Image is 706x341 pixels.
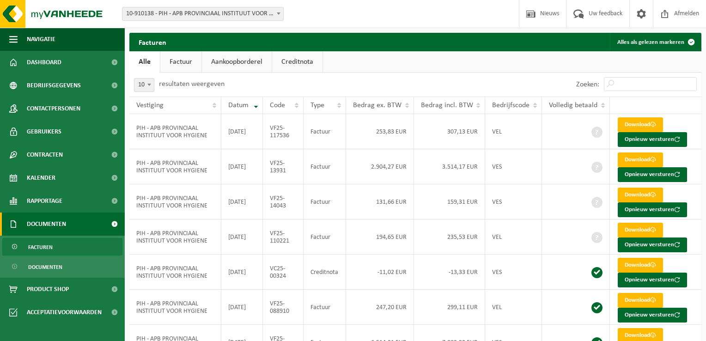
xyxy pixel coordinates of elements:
span: Bedrijfsgegevens [27,74,81,97]
span: 10 [134,78,154,92]
td: 131,66 EUR [346,184,414,219]
td: VEL [485,114,542,149]
td: VEL [485,219,542,255]
td: 194,65 EUR [346,219,414,255]
td: PIH - APB PROVINCIAAL INSTITUUT VOOR HYGIENE [129,255,221,290]
span: 10-910138 - PIH - APB PROVINCIAAL INSTITUUT VOOR HYGIENE - ANTWERPEN [122,7,284,21]
td: VES [485,149,542,184]
a: Download [618,293,663,308]
span: Volledig betaald [549,102,597,109]
a: Facturen [2,238,122,256]
td: VES [485,184,542,219]
td: Factuur [304,219,346,255]
td: 247,20 EUR [346,290,414,325]
td: VF25-110221 [263,219,304,255]
button: Opnieuw versturen [618,308,687,323]
label: resultaten weergeven [159,80,225,88]
td: Factuur [304,114,346,149]
td: 253,83 EUR [346,114,414,149]
td: [DATE] [221,114,263,149]
td: 299,11 EUR [414,290,486,325]
span: Type [310,102,324,109]
button: Opnieuw versturen [618,202,687,217]
span: Kalender [27,166,55,189]
td: VEL [485,290,542,325]
span: Datum [228,102,249,109]
td: -11,02 EUR [346,255,414,290]
td: [DATE] [221,255,263,290]
td: PIH - APB PROVINCIAAL INSTITUUT VOOR HYGIENE [129,184,221,219]
span: Code [270,102,285,109]
label: Zoeken: [576,81,599,88]
td: VC25-00324 [263,255,304,290]
button: Opnieuw versturen [618,237,687,252]
a: Alle [129,51,160,73]
td: 235,53 EUR [414,219,486,255]
td: VF25-117536 [263,114,304,149]
td: PIH - APB PROVINCIAAL INSTITUUT VOOR HYGIENE [129,114,221,149]
span: Bedrijfscode [492,102,529,109]
td: Factuur [304,184,346,219]
td: 159,31 EUR [414,184,486,219]
span: Dashboard [27,51,61,74]
span: Contracten [27,143,63,166]
a: Download [618,258,663,273]
td: 3.514,17 EUR [414,149,486,184]
a: Download [618,117,663,132]
span: 10 [134,79,154,91]
td: VF25-13931 [263,149,304,184]
span: Rapportage [27,189,62,213]
button: Alles als gelezen markeren [610,33,700,51]
td: [DATE] [221,184,263,219]
span: Gebruikers [27,120,61,143]
td: Factuur [304,290,346,325]
td: Factuur [304,149,346,184]
span: Documenten [27,213,66,236]
a: Documenten [2,258,122,275]
span: Navigatie [27,28,55,51]
h2: Facturen [129,33,176,51]
span: 10-910138 - PIH - APB PROVINCIAAL INSTITUUT VOOR HYGIENE - ANTWERPEN [122,7,283,20]
a: Download [618,188,663,202]
a: Download [618,152,663,167]
td: 307,13 EUR [414,114,486,149]
span: Bedrag ex. BTW [353,102,402,109]
td: PIH - APB PROVINCIAAL INSTITUUT VOOR HYGIENE [129,219,221,255]
span: Facturen [28,238,53,256]
button: Opnieuw versturen [618,273,687,287]
td: -13,33 EUR [414,255,486,290]
button: Opnieuw versturen [618,167,687,182]
span: Product Shop [27,278,69,301]
span: Bedrag incl. BTW [421,102,473,109]
td: PIH - APB PROVINCIAAL INSTITUUT VOOR HYGIENE [129,149,221,184]
span: Acceptatievoorwaarden [27,301,102,324]
td: VF25-14043 [263,184,304,219]
button: Opnieuw versturen [618,132,687,147]
a: Factuur [160,51,201,73]
td: PIH - APB PROVINCIAAL INSTITUUT VOOR HYGIENE [129,290,221,325]
span: Vestiging [136,102,164,109]
td: VES [485,255,542,290]
a: Creditnota [272,51,323,73]
td: 2.904,27 EUR [346,149,414,184]
td: [DATE] [221,290,263,325]
td: Creditnota [304,255,346,290]
a: Aankoopborderel [202,51,272,73]
span: Contactpersonen [27,97,80,120]
td: VF25-088910 [263,290,304,325]
td: [DATE] [221,149,263,184]
td: [DATE] [221,219,263,255]
a: Download [618,223,663,237]
span: Documenten [28,258,62,276]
